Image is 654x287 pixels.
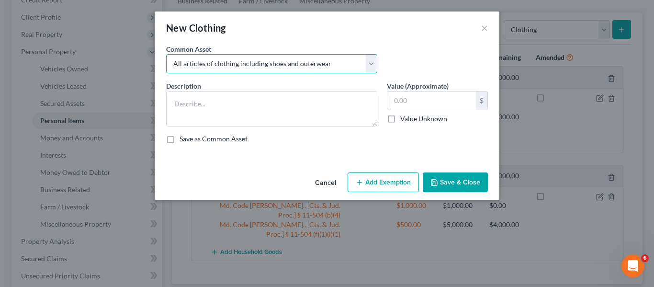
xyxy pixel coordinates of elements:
iframe: Intercom live chat [621,254,644,277]
label: Value Unknown [400,114,447,124]
div: $ [476,92,487,110]
button: Save & Close [423,172,488,193]
button: × [481,22,488,34]
div: New Clothing [166,21,226,34]
input: 0.00 [387,92,476,110]
span: 6 [641,254,649,262]
span: Description [166,82,201,90]
label: Common Asset [166,44,211,54]
button: Add Exemption [348,172,419,193]
label: Save as Common Asset [180,134,248,144]
button: Cancel [307,173,344,193]
label: Value (Approximate) [387,81,449,91]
